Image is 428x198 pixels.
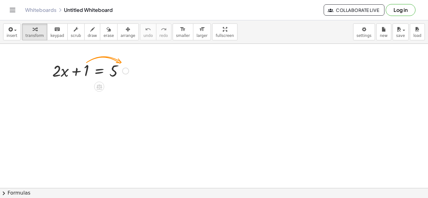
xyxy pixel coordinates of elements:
div: Apply the same math to both sides of the equation [94,82,104,92]
i: keyboard [54,26,60,33]
span: fullscreen [216,33,234,38]
span: scrub [71,33,81,38]
i: format_size [180,26,186,33]
button: redoredo [156,23,171,40]
button: format_sizelarger [193,23,211,40]
button: settings [353,23,375,40]
span: undo [144,33,153,38]
button: Log in [386,4,415,16]
span: Collaborate Live [329,7,379,13]
button: arrange [117,23,139,40]
button: fullscreen [212,23,237,40]
span: save [396,33,405,38]
button: scrub [67,23,85,40]
button: keyboardkeypad [47,23,68,40]
span: erase [103,33,114,38]
button: insert [3,23,21,40]
button: erase [100,23,117,40]
span: draw [88,33,97,38]
span: arrange [121,33,135,38]
i: format_size [199,26,205,33]
span: settings [357,33,372,38]
span: insert [7,33,17,38]
button: Toggle navigation [8,5,18,15]
button: draw [84,23,101,40]
span: transform [25,33,44,38]
button: save [393,23,409,40]
span: load [413,33,421,38]
span: keypad [50,33,64,38]
button: Collaborate Live [324,4,384,16]
button: new [376,23,391,40]
span: smaller [176,33,190,38]
button: format_sizesmaller [173,23,193,40]
span: redo [159,33,168,38]
span: larger [196,33,207,38]
a: Whiteboards [25,7,56,13]
button: load [410,23,425,40]
button: transform [22,23,47,40]
i: redo [161,26,167,33]
button: undoundo [140,23,156,40]
i: undo [145,26,151,33]
span: new [380,33,388,38]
